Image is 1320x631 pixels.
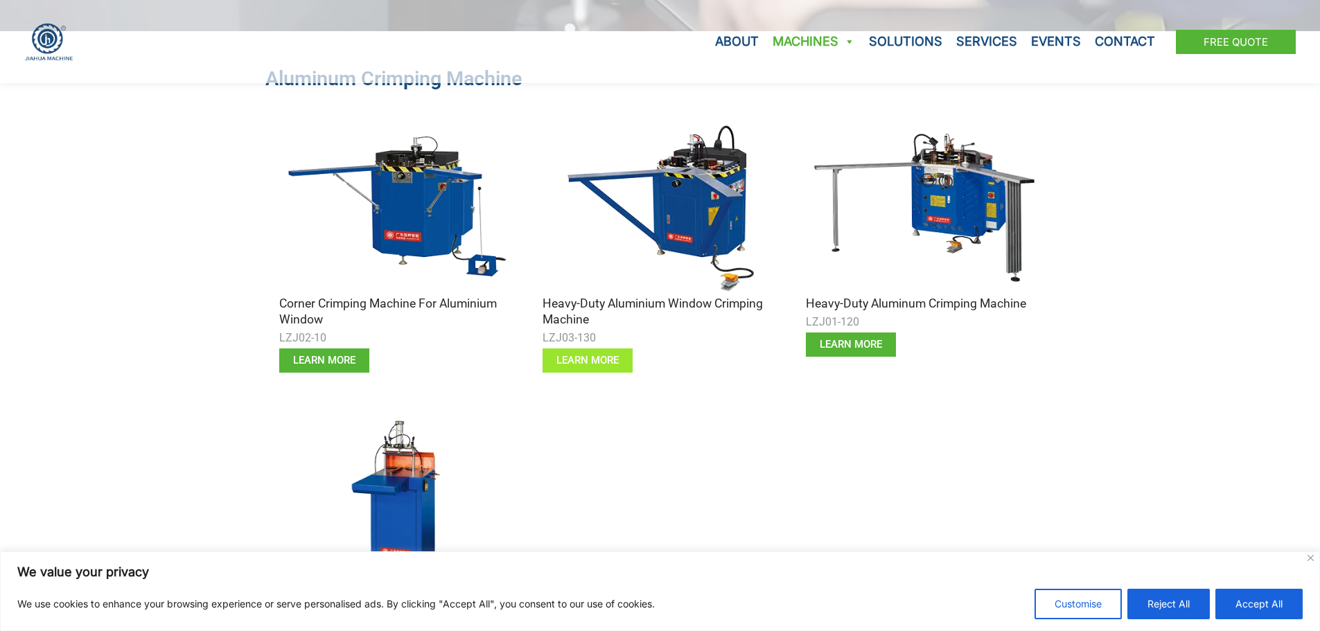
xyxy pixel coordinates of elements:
[806,119,1041,296] img: Aluminum Crimping Machine 3
[543,328,778,348] div: LZJ03-130
[293,355,355,366] span: learn more
[279,348,369,373] a: learn more
[543,119,778,296] img: Aluminum Crimping Machine 2
[279,328,515,348] div: LZJ02-10
[1035,589,1122,619] button: Customise
[279,119,515,296] img: Aluminum Crimping Machine 1
[279,414,515,591] img: Aluminum Crimping Machine 4
[806,296,1041,312] h3: Heavy-duty Aluminum Crimping Machine
[1215,589,1303,619] button: Accept All
[543,348,633,373] a: learn more
[556,355,619,366] span: learn more
[806,332,896,357] a: learn more
[543,296,778,328] h3: Heavy-duty Aluminium Window Crimping Machine
[24,23,73,61] img: JH Aluminium Window & Door Processing Machines
[279,296,515,328] h3: Corner Crimping Machine for Aluminium Window
[1127,589,1210,619] button: Reject All
[17,596,655,612] p: We use cookies to enhance your browsing experience or serve personalised ads. By clicking "Accept...
[806,312,1041,332] div: LZJ01-120
[1308,555,1314,561] img: Close
[17,564,1303,580] p: We value your privacy
[820,339,882,350] span: learn more
[1176,30,1296,54] a: Free Quote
